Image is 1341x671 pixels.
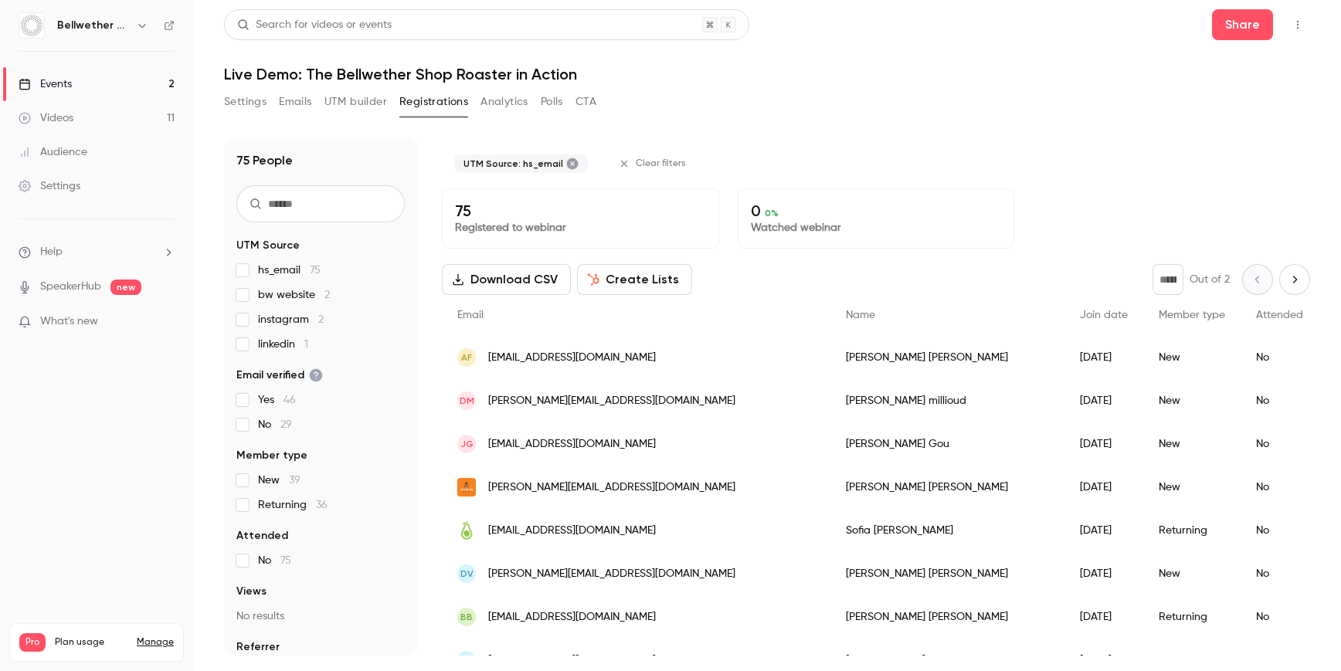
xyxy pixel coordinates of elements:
div: No [1241,466,1319,509]
div: No [1241,595,1319,639]
div: [PERSON_NAME] [PERSON_NAME] [830,552,1064,595]
span: [PERSON_NAME][EMAIL_ADDRESS][DOMAIN_NAME] [488,480,735,496]
button: Create Lists [577,264,692,295]
span: 29 [280,419,292,430]
span: 36 [316,500,328,510]
span: Help [40,244,63,260]
div: [DATE] [1064,552,1143,595]
button: Download CSV [442,264,571,295]
button: UTM builder [324,90,387,114]
div: [DATE] [1064,336,1143,379]
h1: 75 People [236,151,293,170]
span: Name [846,310,875,320]
div: No [1241,552,1319,595]
span: 75 [280,555,291,566]
div: New [1143,336,1241,379]
span: Views [236,584,267,599]
span: 39 [289,475,300,486]
span: Clear filters [636,158,686,170]
span: Pro [19,633,46,652]
span: UTM Source: hs_email [463,158,563,170]
span: DV [460,567,474,581]
h1: Live Demo: The Bellwether Shop Roaster in Action [224,65,1310,83]
span: dm [460,394,474,408]
span: bw website [258,287,330,303]
span: 2 [324,290,330,300]
span: AF [461,351,472,364]
button: CTA [575,90,596,114]
span: hs_email [258,263,321,278]
span: [EMAIL_ADDRESS][DOMAIN_NAME] [488,350,656,366]
div: Returning [1143,509,1241,552]
div: [PERSON_NAME] millioud [830,379,1064,422]
p: Registered to webinar [455,220,706,236]
a: SpeakerHub [40,279,101,295]
span: Attended [236,528,288,544]
span: linkedin [258,337,308,352]
span: Referrer [236,639,280,655]
span: instagram [258,312,324,327]
h6: Bellwether Coffee [57,18,130,33]
div: No [1241,379,1319,422]
div: New [1143,552,1241,595]
p: Out of 2 [1190,272,1230,287]
div: Audience [19,144,87,160]
p: 75 [455,202,706,220]
span: 75 [310,265,321,276]
p: Watched webinar [751,220,1002,236]
div: No [1241,509,1319,552]
img: Bellwether Coffee [19,13,44,38]
span: KG [460,653,473,667]
div: No [1241,336,1319,379]
a: Manage [137,636,174,649]
div: [PERSON_NAME] [PERSON_NAME] [830,595,1064,639]
div: Videos [19,110,73,126]
img: avotoasty.com [457,521,476,540]
button: Settings [224,90,267,114]
span: No [258,553,291,568]
span: Yes [258,392,296,408]
div: [PERSON_NAME] Gou [830,422,1064,466]
span: [EMAIL_ADDRESS][DOMAIN_NAME] [488,436,656,452]
span: [EMAIL_ADDRESS][DOMAIN_NAME] [488,523,656,539]
div: [PERSON_NAME] [PERSON_NAME] [830,336,1064,379]
span: JG [460,437,474,451]
span: UTM Source [236,238,300,253]
span: new [110,280,141,295]
div: Search for videos or events [237,17,392,33]
button: Share [1212,9,1273,40]
div: Settings [19,178,80,194]
span: [PERSON_NAME][EMAIL_ADDRESS][DOMAIN_NAME] [488,393,735,409]
span: Member type [236,448,307,463]
div: Events [19,76,72,92]
span: [PERSON_NAME][EMAIL_ADDRESS][DOMAIN_NAME] [488,566,735,582]
p: No results [236,608,405,624]
span: New [258,473,300,488]
span: No [258,417,292,432]
div: [DATE] [1064,379,1143,422]
div: [PERSON_NAME] [PERSON_NAME] [830,466,1064,509]
button: Remove "hs_email" from selected "UTM Source" filter [566,158,579,170]
div: Returning [1143,595,1241,639]
iframe: Noticeable Trigger [156,315,175,329]
div: No [1241,422,1319,466]
div: New [1143,379,1241,422]
div: New [1143,422,1241,466]
li: help-dropdown-opener [19,244,175,260]
div: New [1143,466,1241,509]
button: Registrations [399,90,468,114]
span: Plan usage [55,636,127,649]
div: [DATE] [1064,466,1143,509]
button: Next page [1279,264,1310,295]
img: maherspurecoffee.ie [457,478,476,496]
span: Email [457,310,484,320]
span: [EMAIL_ADDRESS][DOMAIN_NAME] [488,609,656,625]
div: Sofia [PERSON_NAME] [830,509,1064,552]
span: What's new [40,313,98,330]
span: Email verified [236,368,323,383]
button: Clear filters [613,151,695,176]
span: 0 % [765,208,779,219]
span: 2 [318,314,324,325]
span: Join date [1080,310,1128,320]
span: 46 [283,395,296,405]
